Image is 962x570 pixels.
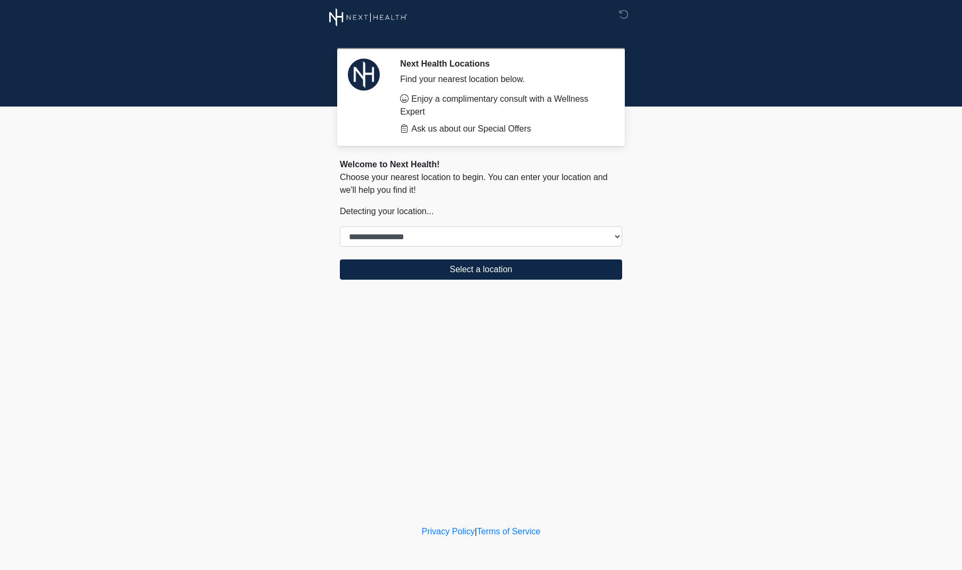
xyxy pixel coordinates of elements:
button: Select a location [340,259,622,280]
a: | [475,527,477,536]
div: Welcome to Next Health! [340,158,622,171]
div: Find your nearest location below. [400,73,606,86]
span: Choose your nearest location to begin. You can enter your location and we'll help you find it! [340,173,608,194]
h2: Next Health Locations [400,59,606,69]
li: Enjoy a complimentary consult with a Wellness Expert [400,93,606,118]
a: Privacy Policy [422,527,475,536]
img: Agent Avatar [348,59,380,91]
li: Ask us about our Special Offers [400,123,606,135]
span: Detecting your location... [340,207,434,216]
img: Next Health Wellness Logo [329,8,407,27]
a: Terms of Service [477,527,540,536]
